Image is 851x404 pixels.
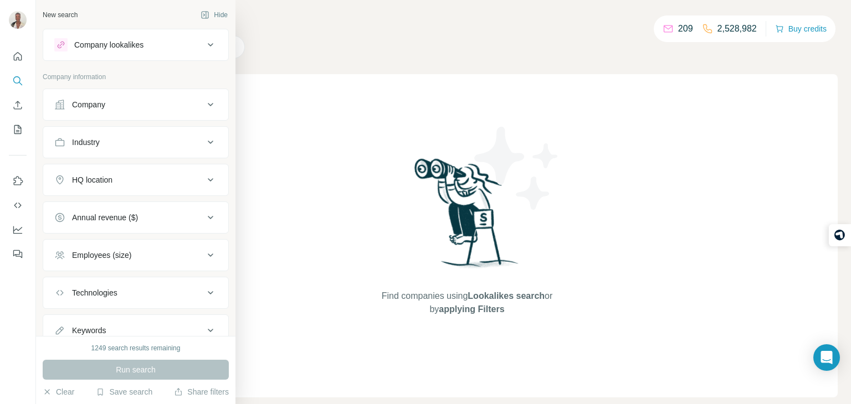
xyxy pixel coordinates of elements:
[72,250,131,261] div: Employees (size)
[72,174,112,185] div: HQ location
[43,129,228,156] button: Industry
[409,156,525,279] img: Surfe Illustration - Woman searching with binoculars
[9,120,27,139] button: My lists
[43,279,228,306] button: Technologies
[775,21,827,37] button: Buy credits
[72,287,117,298] div: Technologies
[468,291,545,301] span: Lookalikes search
[9,11,27,29] img: Avatar
[43,386,74,397] button: Clear
[678,22,693,35] p: 209
[193,7,235,23] button: Hide
[96,386,152,397] button: Save search
[9,46,27,66] button: Quick start
[43,242,228,268] button: Employees (size)
[72,212,138,223] div: Annual revenue ($)
[91,343,181,353] div: 1249 search results remaining
[43,10,78,20] div: New search
[9,171,27,191] button: Use Surfe on LinkedIn
[717,22,757,35] p: 2,528,982
[174,386,229,397] button: Share filters
[74,39,143,50] div: Company lookalikes
[72,99,105,110] div: Company
[9,220,27,240] button: Dashboard
[43,72,229,82] p: Company information
[9,195,27,215] button: Use Surfe API
[9,95,27,115] button: Enrich CSV
[43,317,228,344] button: Keywords
[96,13,838,29] h4: Search
[9,71,27,91] button: Search
[43,204,228,231] button: Annual revenue ($)
[43,167,228,193] button: HQ location
[467,118,567,218] img: Surfe Illustration - Stars
[9,244,27,264] button: Feedback
[72,325,106,336] div: Keywords
[43,32,228,58] button: Company lookalikes
[439,304,504,314] span: applying Filters
[43,91,228,118] button: Company
[378,289,556,316] span: Find companies using or by
[813,344,840,371] div: Open Intercom Messenger
[72,137,100,148] div: Industry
